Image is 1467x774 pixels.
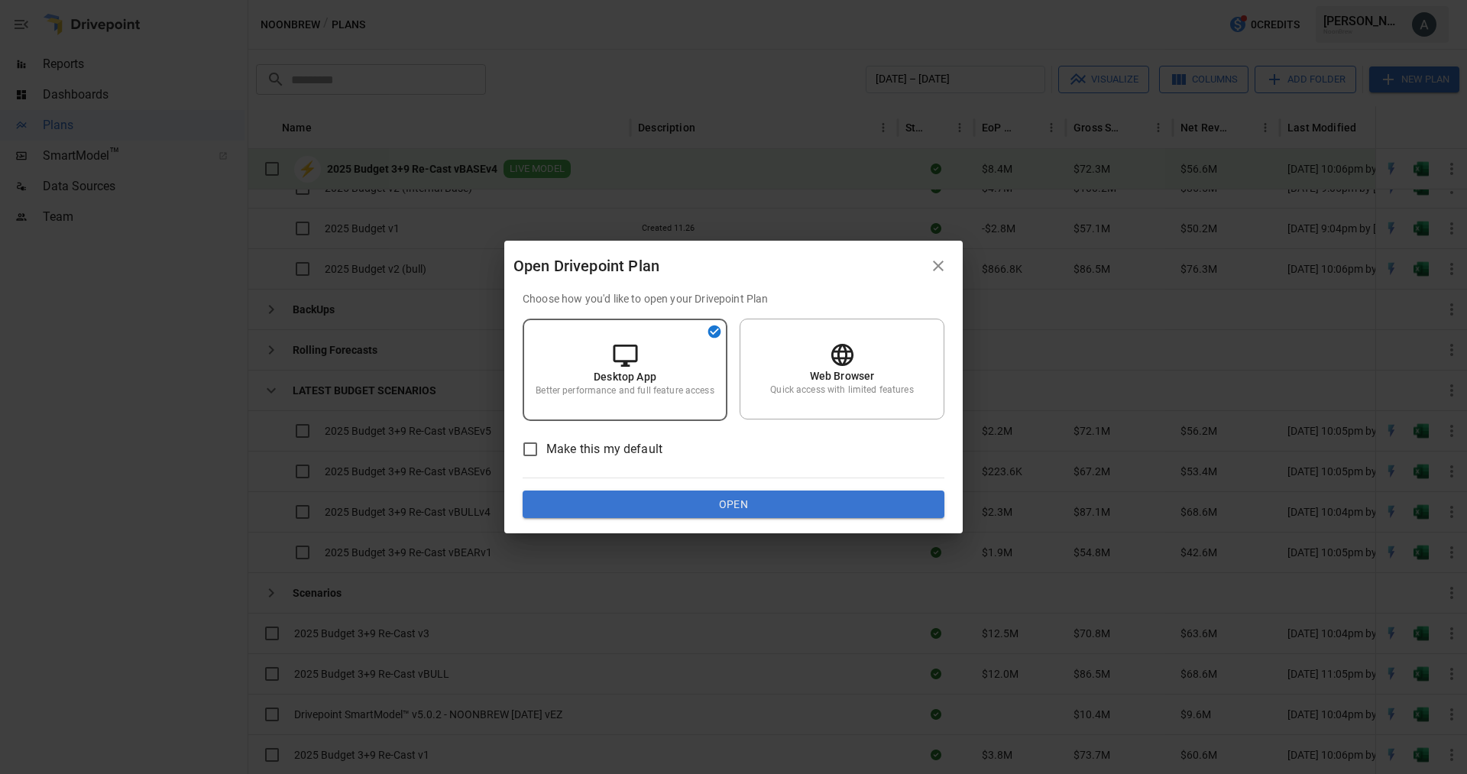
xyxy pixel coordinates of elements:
[810,368,875,384] p: Web Browser
[594,369,656,384] p: Desktop App
[523,491,944,518] button: Open
[513,254,923,278] div: Open Drivepoint Plan
[546,440,662,458] span: Make this my default
[770,384,913,397] p: Quick access with limited features
[523,291,944,306] p: Choose how you'd like to open your Drivepoint Plan
[536,384,714,397] p: Better performance and full feature access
